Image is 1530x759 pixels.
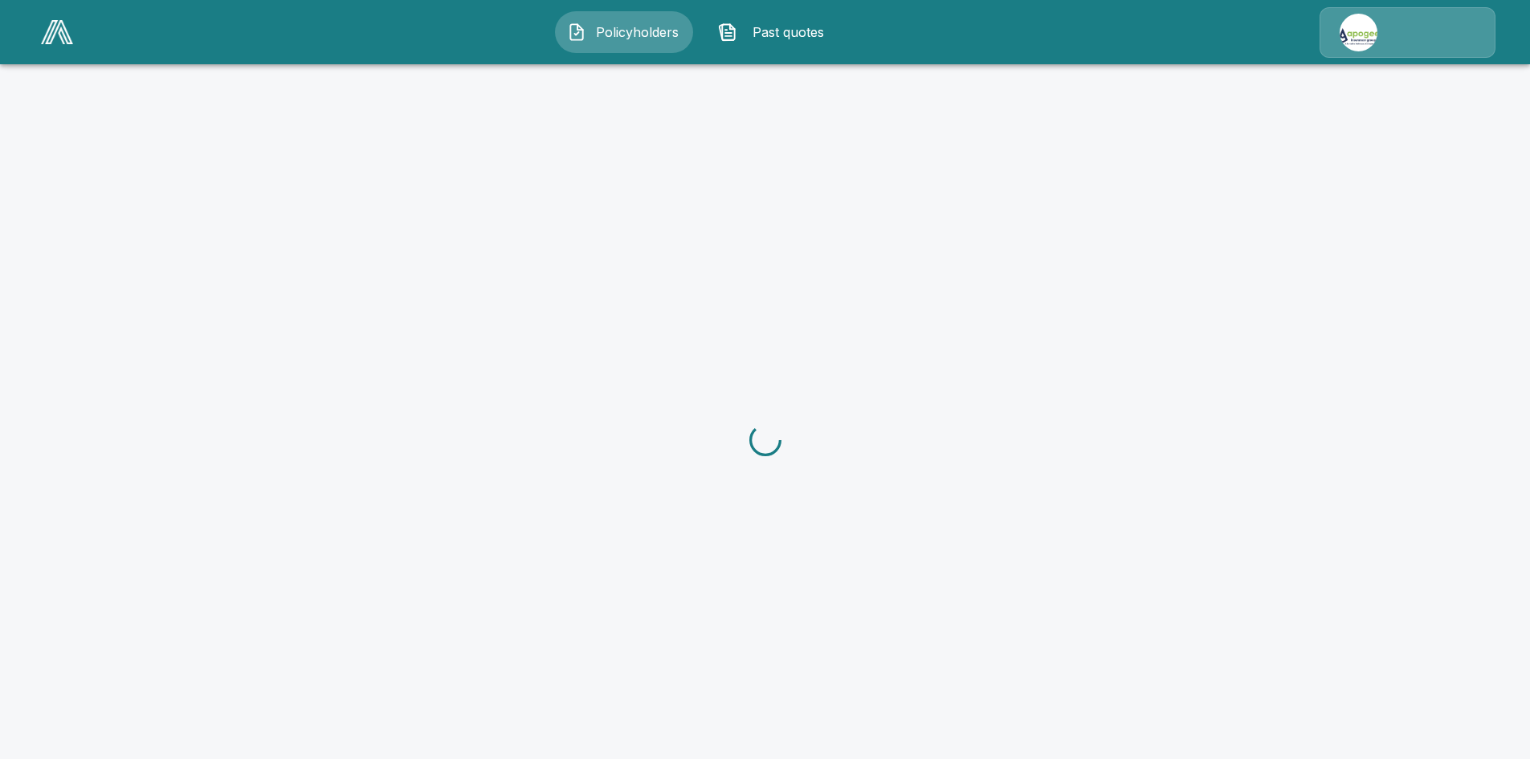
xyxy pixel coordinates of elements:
[744,22,832,42] span: Past quotes
[593,22,681,42] span: Policyholders
[41,20,73,44] img: AA Logo
[718,22,737,42] img: Past quotes Icon
[567,22,586,42] img: Policyholders Icon
[555,11,693,53] button: Policyholders IconPolicyholders
[706,11,844,53] button: Past quotes IconPast quotes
